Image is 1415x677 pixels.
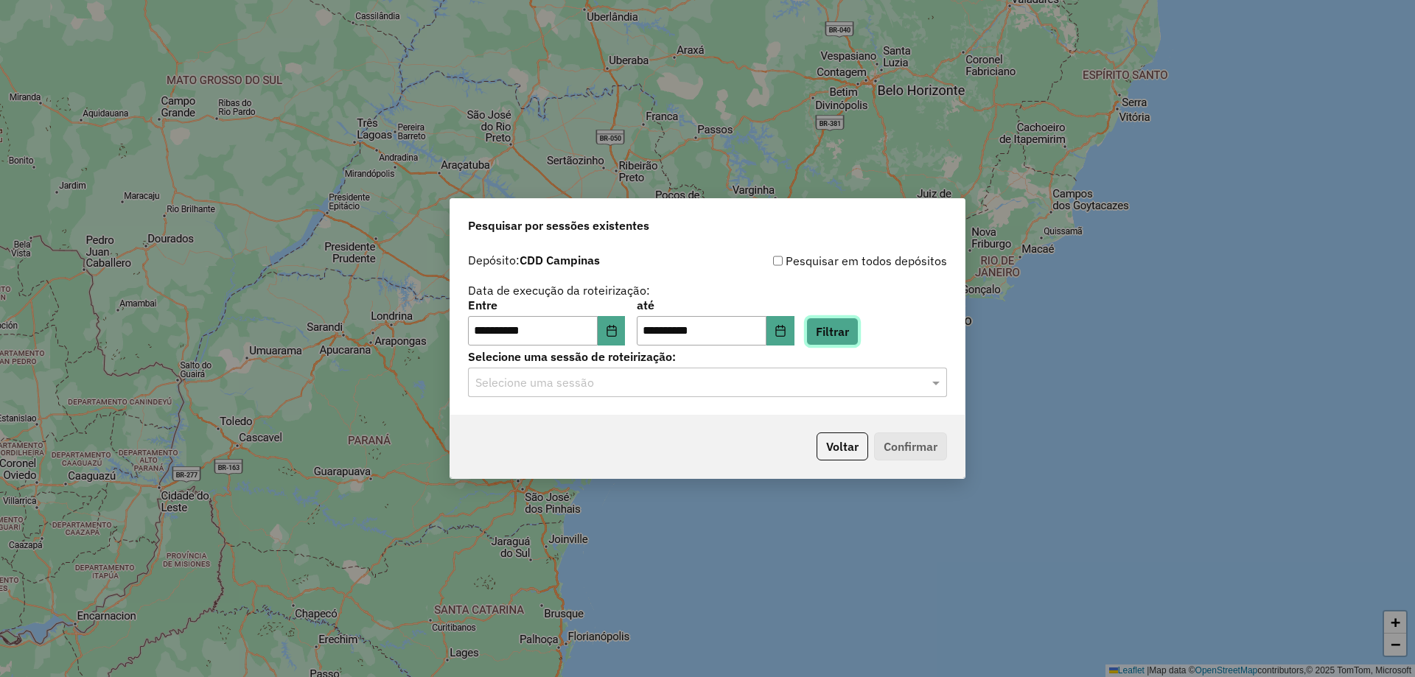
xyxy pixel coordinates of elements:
button: Choose Date [766,316,794,345]
label: até [637,296,794,314]
strong: CDD Campinas [520,253,600,267]
label: Entre [468,296,625,314]
label: Data de execução da roteirização: [468,281,650,299]
button: Voltar [817,432,868,460]
label: Selecione uma sessão de roteirização: [468,348,947,365]
button: Choose Date [598,316,626,345]
button: Filtrar [806,318,859,345]
span: Pesquisar por sessões existentes [468,217,649,234]
label: Depósito: [468,251,600,269]
div: Pesquisar em todos depósitos [707,252,947,270]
